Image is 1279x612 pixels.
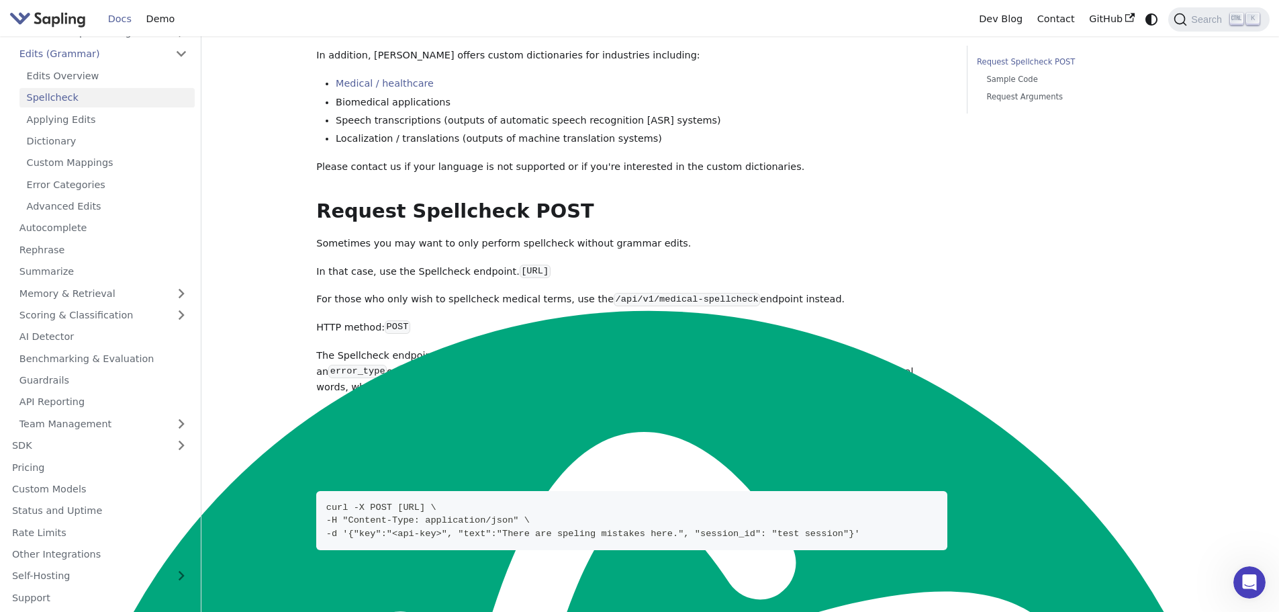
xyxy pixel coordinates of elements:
a: Contact [1030,9,1082,30]
a: SDK [5,436,168,455]
a: Support [5,588,195,607]
iframe: Intercom live chat [1233,566,1266,599]
a: Request Arguments [986,91,1154,103]
span: -d '{"key":"<api-key>", "text":"There are speling mistakes here.", "session_id": "test session"}' [326,529,860,539]
p: In addition, [PERSON_NAME] offers custom dictionaries for industries including: [316,48,947,64]
a: Error Categories [19,175,195,194]
a: Medical / healthcare [336,78,434,89]
a: Spellcheck [19,88,195,107]
button: Search (Ctrl+K) [1168,7,1269,32]
a: Custom Mappings [19,153,195,173]
a: Autocomplete [12,218,195,238]
li: Localization / translations (outputs of machine translation systems) [336,131,947,147]
a: Request Spellcheck POST [977,56,1159,69]
a: AI Detector [12,327,195,347]
a: Dictionary [19,132,195,151]
a: GitHub [1082,9,1141,30]
button: Switch between dark and light mode (currently system mode) [1142,9,1162,29]
p: Please contact us if your language is not supported or if you're interested in the custom diction... [316,159,947,175]
h2: Request Spellcheck POST [316,200,947,224]
a: Docs [101,9,139,30]
a: Edits Overview [19,66,195,85]
code: [URL] [520,265,551,278]
a: Pricing [5,457,195,477]
a: Status and Uptime [5,501,195,521]
a: Edits (Grammar) [12,44,195,64]
a: Applying Edits [19,110,195,129]
a: Rate Limits [5,523,195,542]
a: Sample Code [986,73,1154,86]
p: Sometimes you may want to only perform spellcheck without grammar edits. [316,236,947,252]
a: Scoring & Classification [12,306,195,325]
li: Speech transcriptions (outputs of automatic speech recognition [ASR] systems) [336,113,947,129]
a: Advanced Edits [19,197,195,216]
a: Self-Hosting [5,566,195,586]
a: Rephrase [12,240,195,259]
p: In that case, use the Spellcheck endpoint. [316,264,947,280]
a: Memory & Retrieval [12,283,195,303]
a: Custom Models [5,480,195,499]
button: Expand sidebar category 'SDK' [168,436,195,455]
li: Biomedical applications [336,95,947,111]
a: Dev Blog [972,9,1029,30]
a: Sapling.ai [9,9,91,29]
span: curl -X POST [URL] \ [326,502,436,513]
a: Other Integrations [5,545,195,564]
a: API Reporting [12,392,195,412]
kbd: K [1246,13,1260,25]
span: -H "Content-Type: application/json" \ [326,515,530,525]
a: Team Management [12,414,195,433]
img: Sapling.ai [9,9,86,29]
a: Guardrails [12,371,195,390]
a: Summarize [12,262,195,281]
a: Demo [139,9,182,30]
span: Search [1187,14,1230,25]
a: Benchmarking & Evaluation [12,349,195,368]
